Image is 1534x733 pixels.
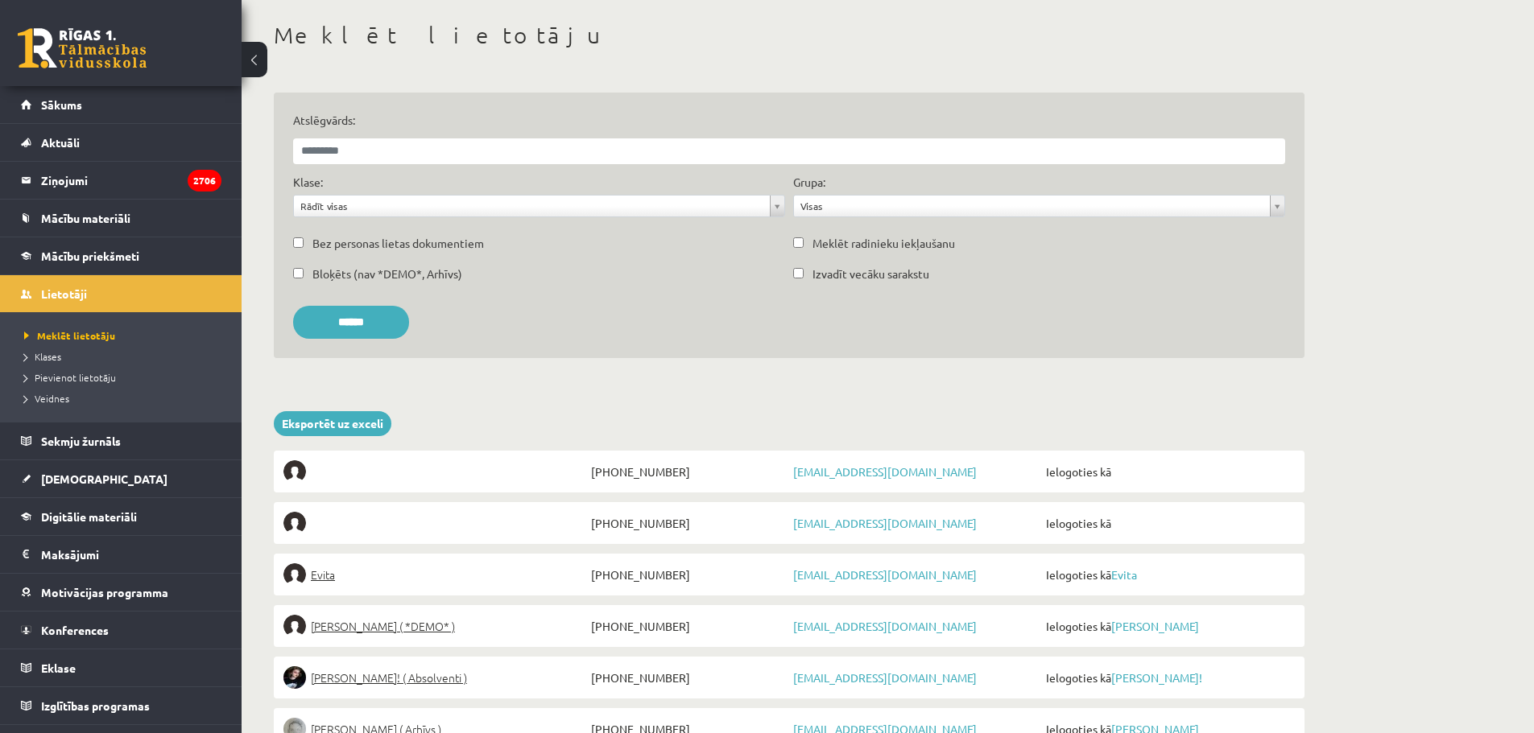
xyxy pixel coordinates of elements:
a: Digitālie materiāli [21,498,221,535]
a: [PERSON_NAME] [1111,619,1199,633]
span: Ielogoties kā [1042,460,1295,483]
a: Ziņojumi2706 [21,162,221,199]
span: [PHONE_NUMBER] [587,460,789,483]
a: [PERSON_NAME] ( *DEMO* ) [283,615,587,637]
i: 2706 [188,170,221,191]
a: [DEMOGRAPHIC_DATA] [21,460,221,497]
a: Sekmju žurnāls [21,422,221,459]
label: Izvadīt vecāku sarakstu [812,266,929,282]
h1: Meklēt lietotāju [274,22,1305,49]
span: Sākums [41,97,82,112]
img: Evita [283,563,306,586]
a: Evita [1111,567,1137,582]
a: Rīgas 1. Tālmācības vidusskola [18,28,147,68]
a: Motivācijas programma [21,574,221,611]
img: Elīna Elizabete Ancveriņa [283,615,306,637]
a: [EMAIL_ADDRESS][DOMAIN_NAME] [793,464,977,479]
a: Sākums [21,86,221,123]
span: Rādīt visas [300,196,763,216]
span: Motivācijas programma [41,585,168,599]
a: Evita [283,563,587,586]
span: Ielogoties kā [1042,615,1295,637]
a: [EMAIL_ADDRESS][DOMAIN_NAME] [793,516,977,530]
span: Meklēt lietotāju [24,329,115,342]
label: Bloķēts (nav *DEMO*, Arhīvs) [312,266,462,282]
a: Klases [24,349,225,364]
span: Klases [24,350,61,363]
label: Klase: [293,174,323,191]
span: Lietotāji [41,286,87,301]
a: Aktuāli [21,124,221,161]
span: Digitālie materiāli [41,509,137,524]
a: Pievienot lietotāju [24,370,225,385]
span: [PERSON_NAME]! ( Absolventi ) [311,666,467,689]
span: Mācību materiāli [41,211,130,225]
legend: Ziņojumi [41,162,221,199]
a: [EMAIL_ADDRESS][DOMAIN_NAME] [793,670,977,685]
span: [PERSON_NAME] ( *DEMO* ) [311,615,455,637]
a: Meklēt lietotāju [24,328,225,343]
a: Konferences [21,612,221,649]
legend: Maksājumi [41,536,221,573]
a: [PERSON_NAME]! ( Absolventi ) [283,666,587,689]
span: [DEMOGRAPHIC_DATA] [41,472,167,486]
span: Pievienot lietotāju [24,371,116,384]
span: Visas [800,196,1263,216]
a: Mācību priekšmeti [21,237,221,274]
a: Eksportēt uz exceli [274,411,391,436]
span: Izglītības programas [41,698,150,713]
span: Ielogoties kā [1042,666,1295,689]
img: Sofija Anrio-Karlauska! [283,666,306,689]
a: Maksājumi [21,536,221,573]
a: Rādīt visas [294,196,784,216]
a: Mācību materiāli [21,200,221,237]
a: [PERSON_NAME]! [1111,670,1202,685]
span: Aktuāli [41,135,80,150]
span: Ielogoties kā [1042,563,1295,586]
span: Veidnes [24,392,69,405]
a: Izglītības programas [21,687,221,724]
span: Sekmju žurnāls [41,434,121,448]
label: Grupa: [793,174,825,191]
label: Atslēgvārds: [293,112,1285,129]
span: Mācību priekšmeti [41,249,139,263]
span: Evita [311,563,335,586]
a: Veidnes [24,391,225,406]
label: Bez personas lietas dokumentiem [312,235,484,252]
span: [PHONE_NUMBER] [587,615,789,637]
a: [EMAIL_ADDRESS][DOMAIN_NAME] [793,619,977,633]
label: Meklēt radinieku iekļaušanu [812,235,955,252]
span: Ielogoties kā [1042,512,1295,534]
a: [EMAIL_ADDRESS][DOMAIN_NAME] [793,567,977,582]
span: Konferences [41,623,109,637]
span: [PHONE_NUMBER] [587,666,789,689]
span: [PHONE_NUMBER] [587,563,789,586]
a: Visas [794,196,1284,216]
span: Eklase [41,661,76,675]
a: Lietotāji [21,275,221,312]
span: [PHONE_NUMBER] [587,512,789,534]
a: Eklase [21,649,221,686]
